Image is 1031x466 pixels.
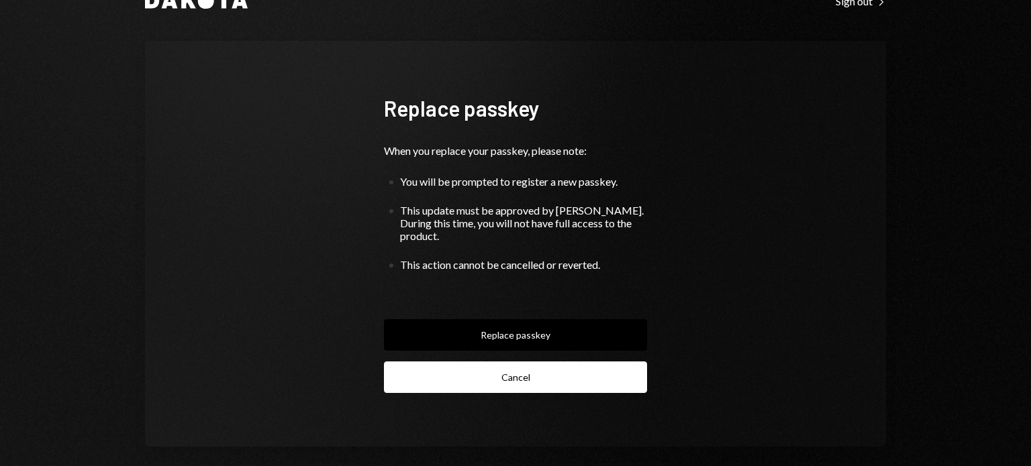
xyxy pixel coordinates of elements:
[384,95,647,121] h1: Replace passkey
[384,319,647,351] button: Replace passkey
[400,204,647,242] div: This update must be approved by [PERSON_NAME]. During this time, you will not have full access to...
[400,175,647,188] div: You will be prompted to register a new passkey.
[384,143,647,159] div: When you replace your passkey, please note:
[400,258,647,271] div: This action cannot be cancelled or reverted.
[384,361,647,393] button: Cancel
